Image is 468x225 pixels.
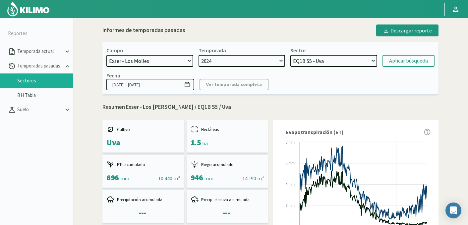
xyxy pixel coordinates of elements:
[102,103,439,112] p: Resumen Exser - Los [PERSON_NAME] / EQ1B S5 / Uva
[389,57,428,65] div: Aplicar búsqueda
[16,106,64,113] p: Suelo
[383,26,432,34] div: Descargar reporte
[120,175,129,182] span: mm
[376,24,439,36] button: Descargar reporte
[102,155,184,188] kil-mini-card: report-summary-cards.ACCUMULATED_ETC
[16,62,64,70] p: Temporadas pasadas
[286,182,295,186] text: 4 mm
[204,175,213,182] span: mm
[187,120,268,153] kil-mini-card: report-summary-cards.HECTARES
[106,160,180,168] div: ETc acumulado
[191,172,203,183] span: 946
[106,137,120,148] span: Uva
[223,207,230,218] span: ---
[187,155,268,188] kil-mini-card: report-summary-cards.ACCUMULATED_IRRIGATION
[17,92,73,98] a: BH Tabla
[199,47,226,54] div: Temporada
[139,207,146,218] span: ---
[16,48,64,55] p: Temporada actual
[158,174,180,182] div: 10.440 m³
[106,79,194,90] input: dd/mm/yyyy - dd/mm/yyyy
[106,125,180,133] div: Cultivo
[286,128,344,136] span: Evapotranspiración (ET)
[106,47,123,54] div: Campo
[286,203,295,207] text: 2 mm
[106,172,119,183] span: 696
[191,125,264,133] div: Hectáreas
[290,47,306,54] div: Sector
[187,190,268,223] kil-mini-card: report-summary-cards.ACCUMULATED_EFFECTIVE_PRECIPITATION
[191,196,264,203] div: Precip. efectiva acumulada
[106,196,180,203] div: Precipitación acumulada
[17,78,73,84] a: Sectores
[286,161,295,165] text: 6 mm
[106,72,120,79] div: Fecha
[102,120,184,153] kil-mini-card: report-summary-cards.CROP
[191,160,264,168] div: Riego acumulado
[286,140,295,144] text: 8 mm
[382,55,435,67] button: Aplicar búsqueda
[191,137,201,148] span: 1.5
[7,1,50,17] img: Kilimo
[102,26,185,35] div: Informes de temporadas pasadas
[242,174,264,182] div: 14.190 m³
[102,190,184,223] kil-mini-card: report-summary-cards.ACCUMULATED_PRECIPITATION
[202,140,207,147] span: ha
[445,202,461,218] div: Open Intercom Messenger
